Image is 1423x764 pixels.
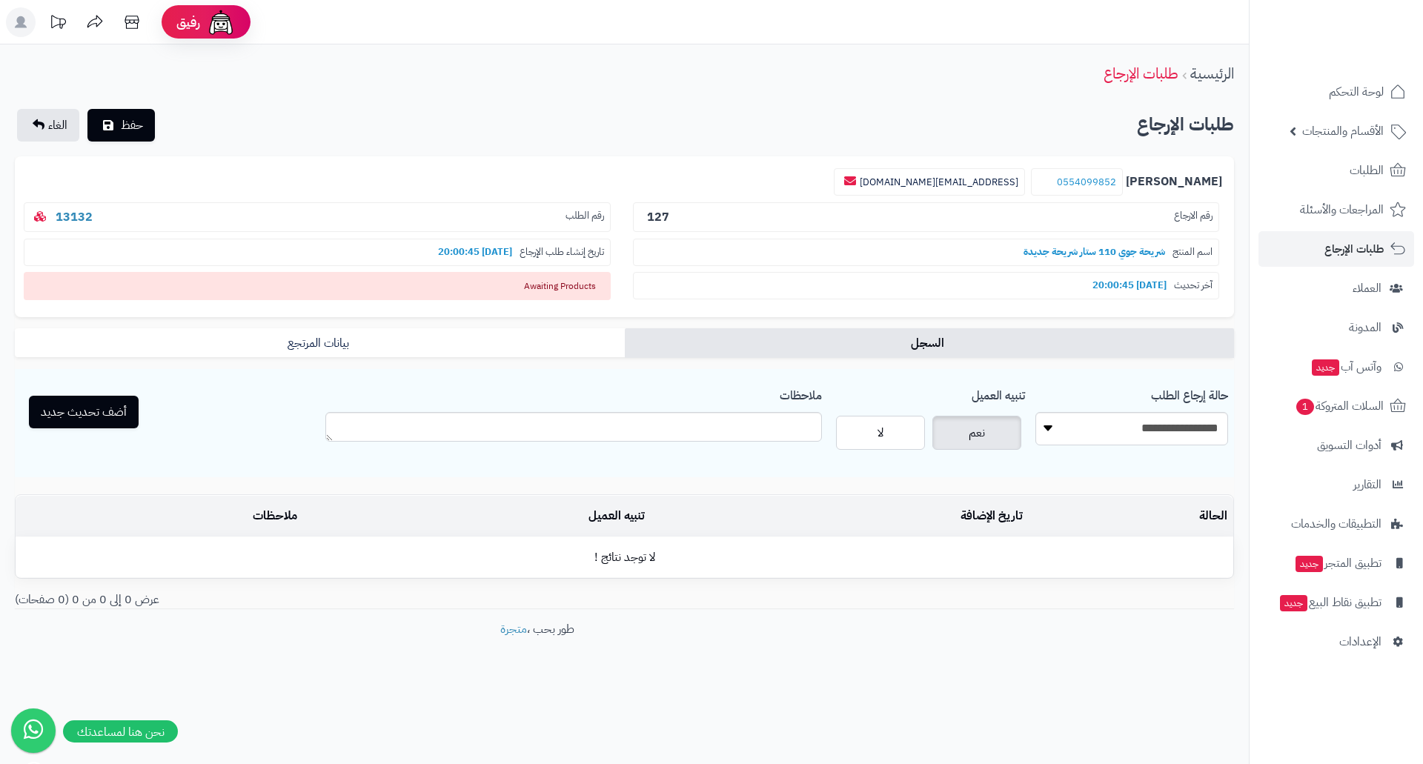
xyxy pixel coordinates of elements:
a: بيانات المرتجع [15,328,625,358]
b: [DATE] 20:00:45 [1085,278,1174,292]
a: الغاء [17,109,79,142]
span: 1 [1296,399,1314,415]
a: تطبيق نقاط البيعجديد [1258,585,1414,620]
a: الإعدادات [1258,624,1414,660]
a: طلبات الإرجاع [1104,62,1178,84]
span: رقم الطلب [565,209,604,226]
a: طلبات الإرجاع [1258,231,1414,267]
span: المراجعات والأسئلة [1300,199,1384,220]
a: الطلبات [1258,153,1414,188]
button: أضف تحديث جديد [29,396,139,428]
a: التطبيقات والخدمات [1258,506,1414,542]
a: 13132 [56,208,93,226]
span: رفيق [176,13,200,31]
td: ملاحظات [16,496,303,537]
h2: طلبات الإرجاع [1137,110,1234,140]
span: نعم [969,424,985,442]
span: اسم المنتج [1172,245,1213,259]
b: [PERSON_NAME] [1126,173,1222,190]
label: تنبيه العميل [972,381,1025,405]
span: تطبيق المتجر [1294,553,1381,574]
span: جديد [1296,556,1323,572]
span: طلبات الإرجاع [1324,239,1384,259]
label: حالة إرجاع الطلب [1151,381,1228,405]
span: التقارير [1353,474,1381,495]
button: حفظ [87,109,155,142]
a: [EMAIL_ADDRESS][DOMAIN_NAME] [860,175,1018,189]
span: المدونة [1349,317,1381,338]
a: لوحة التحكم [1258,74,1414,110]
a: السلات المتروكة1 [1258,388,1414,424]
b: 127 [647,208,669,226]
td: تاريخ الإضافة [651,496,1029,537]
span: العملاء [1353,278,1381,299]
a: وآتس آبجديد [1258,349,1414,385]
span: الطلبات [1350,160,1384,181]
span: جديد [1280,595,1307,611]
label: ملاحظات [780,381,822,405]
span: لوحة التحكم [1329,82,1384,102]
span: الأقسام والمنتجات [1302,121,1384,142]
a: تحديثات المنصة [39,7,76,41]
a: العملاء [1258,270,1414,306]
span: وآتس آب [1310,356,1381,377]
a: المدونة [1258,310,1414,345]
span: آخر تحديث [1174,279,1213,293]
img: logo-2.png [1322,41,1409,73]
td: لا توجد نتائج ! [16,537,1233,578]
span: السلات المتروكة [1295,396,1384,416]
a: السجل [625,328,1235,358]
a: المراجعات والأسئلة [1258,192,1414,227]
span: Awaiting Products [24,272,611,300]
span: جديد [1312,359,1339,376]
img: ai-face.png [206,7,236,37]
a: تطبيق المتجرجديد [1258,545,1414,581]
b: شريحة جوي 110 ستار شريحة جديدة [1016,245,1172,259]
div: عرض 0 إلى 0 من 0 (0 صفحات) [4,591,625,608]
span: التطبيقات والخدمات [1291,514,1381,534]
span: لا [878,424,883,442]
a: التقارير [1258,467,1414,502]
span: رقم الارجاع [1174,209,1213,226]
a: الرئيسية [1190,62,1234,84]
span: تطبيق نقاط البيع [1278,592,1381,613]
td: الحالة [1029,496,1233,537]
b: [DATE] 20:00:45 [431,245,520,259]
a: أدوات التسويق [1258,428,1414,463]
a: متجرة [500,620,527,638]
span: تاريخ إنشاء طلب الإرجاع [520,245,604,259]
td: تنبيه العميل [303,496,651,537]
span: أدوات التسويق [1317,435,1381,456]
span: الغاء [48,116,67,134]
span: الإعدادات [1339,631,1381,652]
a: 0554099852 [1057,175,1116,189]
span: حفظ [121,116,143,134]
